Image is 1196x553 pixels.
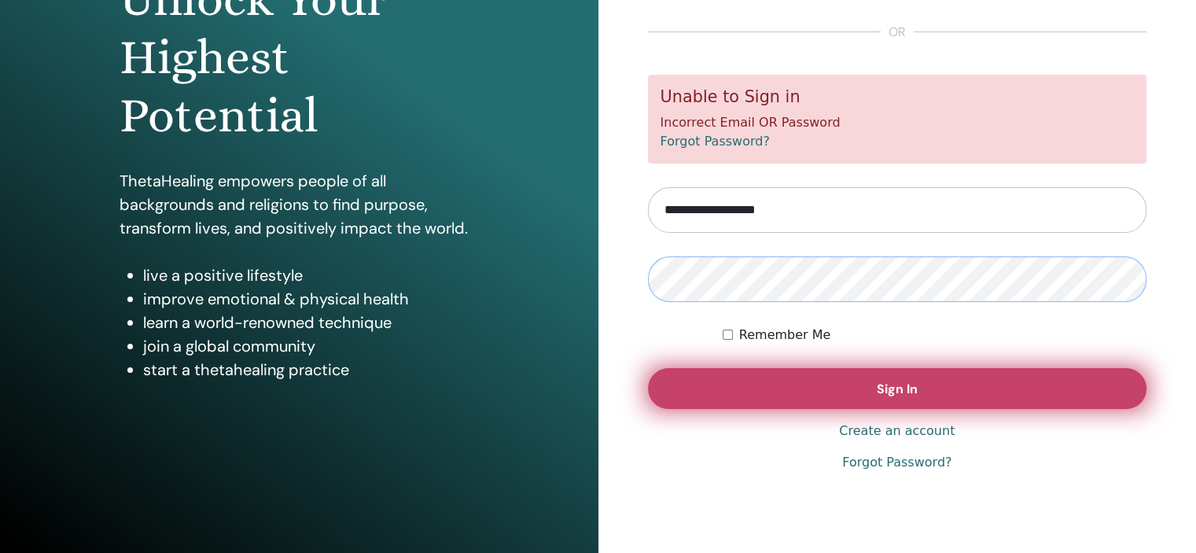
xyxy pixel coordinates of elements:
[661,87,1135,107] h5: Unable to Sign in
[648,75,1147,164] div: Incorrect Email OR Password
[143,334,479,358] li: join a global community
[839,422,955,441] a: Create an account
[143,311,479,334] li: learn a world-renowned technique
[648,368,1147,409] button: Sign In
[723,326,1146,345] div: Keep me authenticated indefinitely or until I manually logout
[120,169,479,240] p: ThetaHealing empowers people of all backgrounds and religions to find purpose, transform lives, a...
[661,134,770,149] a: Forgot Password?
[881,23,914,42] span: or
[143,264,479,287] li: live a positive lifestyle
[842,453,951,472] a: Forgot Password?
[143,358,479,382] li: start a thetahealing practice
[877,381,918,397] span: Sign In
[739,326,831,345] label: Remember Me
[143,287,479,311] li: improve emotional & physical health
